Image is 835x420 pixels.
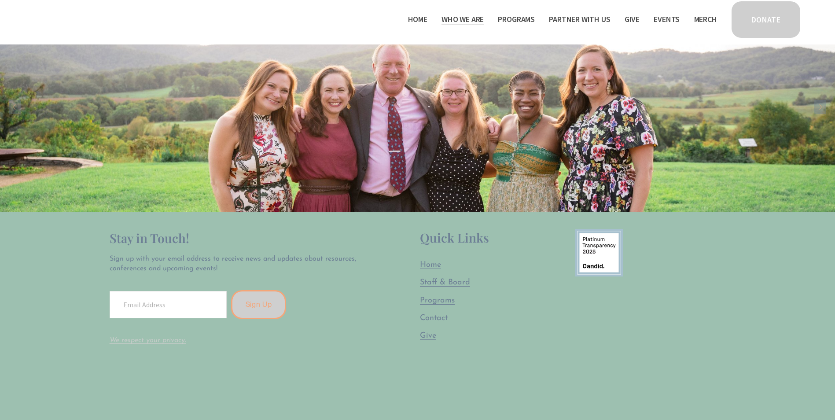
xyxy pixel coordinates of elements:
a: folder dropdown [498,12,535,26]
span: Partner With Us [549,13,610,26]
span: Sign Up [246,300,272,309]
a: folder dropdown [441,12,484,26]
a: Home [420,260,441,271]
a: Events [654,12,680,26]
span: Staff & Board [420,279,470,287]
input: Email Address [110,291,227,318]
span: Contact [420,314,448,322]
h2: Stay in Touch! [110,229,364,247]
a: We respect your privacy. [110,337,186,344]
a: Staff & Board [420,277,470,288]
img: 9878580 [575,229,623,276]
a: Give [625,12,640,26]
a: folder dropdown [549,12,610,26]
button: Next Slide [814,100,826,114]
span: Home [420,261,441,269]
span: Give [420,332,436,340]
a: Contact [420,313,448,324]
span: Programs [420,297,455,305]
span: Quick Links [420,229,489,246]
a: Programs [420,295,455,306]
button: Previous Slide [9,100,21,114]
button: Sign Up [231,290,287,319]
a: Home [408,12,427,26]
p: Sign up with your email address to receive news and updates about resources, conferences and upco... [110,254,364,274]
a: Merch [694,12,717,26]
span: Who We Are [441,13,484,26]
a: Give [420,331,436,342]
span: Programs [498,13,535,26]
